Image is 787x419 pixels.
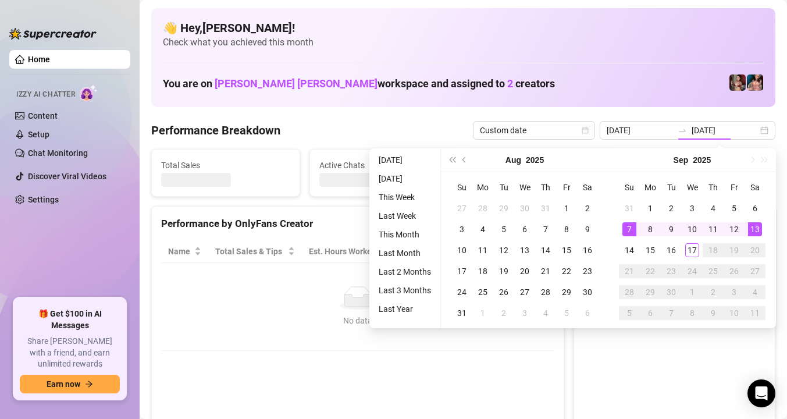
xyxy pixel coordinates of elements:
[161,159,290,172] span: Total Sales
[151,122,280,139] h4: Performance Breakdown
[163,36,764,49] span: Check what you achieved this month
[507,77,513,90] span: 2
[163,77,555,90] h1: You are on workspace and assigned to creators
[161,216,554,232] div: Performance by OnlyFans Creator
[28,130,49,139] a: Setup
[85,380,93,388] span: arrow-right
[474,245,538,258] span: Chat Conversion
[215,77,378,90] span: [PERSON_NAME] [PERSON_NAME]
[28,148,88,158] a: Chat Monitoring
[583,216,765,232] div: Sales by OnlyFans Creator
[20,336,120,370] span: Share [PERSON_NAME] with a friend, and earn unlimited rewards
[9,28,97,40] img: logo-BBDzfeDw.svg
[747,74,763,91] img: PeggySue
[173,314,543,327] div: No data
[319,159,448,172] span: Active Chats
[20,375,120,393] button: Earn nowarrow-right
[678,126,687,135] span: swap-right
[163,20,764,36] h4: 👋 Hey, [PERSON_NAME] !
[607,124,673,137] input: Start date
[168,245,192,258] span: Name
[28,55,50,64] a: Home
[28,172,106,181] a: Discover Viral Videos
[747,379,775,407] div: Open Intercom Messenger
[467,240,554,263] th: Chat Conversion
[215,245,286,258] span: Total Sales & Tips
[309,245,380,258] div: Est. Hours Worked
[16,89,75,100] span: Izzy AI Chatter
[80,84,98,101] img: AI Chatter
[478,159,607,172] span: Messages Sent
[28,195,59,204] a: Settings
[729,74,746,91] img: Demi
[582,127,589,134] span: calendar
[396,240,466,263] th: Sales / Hour
[678,126,687,135] span: to
[161,240,208,263] th: Name
[480,122,588,139] span: Custom date
[403,245,450,258] span: Sales / Hour
[47,379,80,389] span: Earn now
[20,308,120,331] span: 🎁 Get $100 in AI Messages
[208,240,302,263] th: Total Sales & Tips
[692,124,758,137] input: End date
[28,111,58,120] a: Content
